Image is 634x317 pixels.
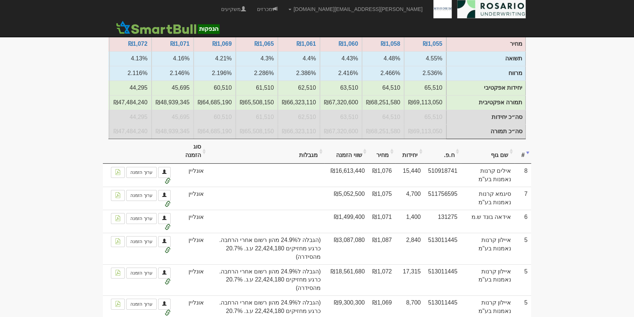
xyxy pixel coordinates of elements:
td: סה״כ תמורה [404,124,446,139]
a: ₪1,071 [170,41,190,47]
td: אונליין [174,187,208,210]
td: ₪16,613,440 [324,164,368,187]
td: ₪3,087,080 [324,233,368,264]
img: pdf-file-icon.png [115,215,121,221]
td: ₪1,499,400 [324,210,368,233]
img: pdf-file-icon.png [115,238,121,244]
th: מגבלות: activate to sort column ascending [208,139,325,164]
td: תשואה [447,52,526,66]
td: סה״כ יחידות [362,110,404,124]
a: ₪1,069 [212,41,232,47]
td: תמורה אפקטיבית [194,95,236,110]
td: אילים קרנות נאמנות בע"מ [461,164,515,187]
a: ערוך הזמנה [126,167,156,178]
td: יחידות אפקטיבי [194,81,236,95]
td: 17,315 [395,264,424,296]
td: יחידות אפקטיבי [362,81,404,95]
a: ₪1,065 [254,41,274,47]
td: סה״כ תמורה [109,124,152,139]
td: יחידות אפקטיבי [109,81,152,95]
td: תשואה [109,51,152,66]
td: סה״כ יחידות [278,110,320,124]
a: ₪1,058 [381,41,400,47]
img: pdf-file-icon.png [115,270,121,276]
td: אונליין [174,210,208,233]
td: 511756595 [424,187,461,210]
td: סה״כ יחידות [320,110,362,124]
td: סה״כ תמורה [236,124,278,139]
td: מרווח [278,66,320,81]
td: תשואה [194,51,236,66]
td: תשואה [362,51,404,66]
td: סה״כ תמורה [320,124,362,139]
a: ערוך הזמנה [126,299,156,310]
td: אונליין [174,233,208,264]
td: תשואה [236,51,278,66]
td: ₪1,075 [368,187,395,210]
td: תמורה אפקטיבית [362,95,404,110]
td: תשואה [320,51,362,66]
th: ח.פ.: activate to sort column ascending [424,139,461,164]
td: סה״כ יחידות [152,110,194,124]
td: תשואה [278,51,320,66]
td: מרווח [236,66,278,81]
img: pdf-file-icon.png [115,301,121,307]
td: אונליין [174,264,208,296]
img: pdf-file-icon.png [115,169,121,175]
td: יחידות אפקטיבי [236,81,278,95]
td: 5 [515,233,531,264]
td: תמורה אפקטיבית [278,95,320,110]
td: 513011445 [424,233,461,264]
td: סה״כ תמורה [362,124,404,139]
td: סיגמא קרנות נאמנות בע"מ [461,187,515,210]
td: איילון קרנות נאמנות בע"מ [461,264,515,296]
td: אונליין [174,164,208,187]
td: תשואה [404,51,446,66]
td: יחידות אפקטיבי [320,81,362,95]
a: ערוך הזמנה [126,213,156,224]
td: ₪5,052,500 [324,187,368,210]
td: ₪1,071 [368,210,395,233]
a: ₪1,061 [297,41,316,47]
th: שם גוף: activate to sort column ascending [461,139,515,164]
a: ערוך הזמנה [126,236,156,247]
td: סה״כ יחידות [109,110,152,124]
td: 513011445 [424,264,461,296]
td: מרווח [447,66,526,81]
td: תמורה אפקטיבית [109,95,152,110]
td: יחידות אפקטיבי [404,81,446,95]
span: (הגבלה ל24.9% מהון רשום אחרי הרחבה. כרגע מחזיקים 22,424,180 ע.נ. 20.7% מהסידרה) [211,268,321,293]
td: סה״כ יחידות [236,110,278,124]
td: אידאה בונד ש.מ [461,210,515,233]
td: סה״כ תמורה [152,124,194,139]
td: סה״כ תמורה [447,124,526,139]
td: ₪1,076 [368,164,395,187]
td: יחידות אפקטיבי [278,81,320,95]
td: סה״כ יחידות [404,110,446,124]
td: סה״כ יחידות [447,110,526,124]
img: SmartBull Logo [114,20,221,35]
td: תמורה אפקטיבית [404,95,446,110]
a: ערוך הזמנה [126,190,156,201]
td: תשואה [152,51,194,66]
td: 1,400 [395,210,424,233]
td: תמורה אפקטיבית [320,95,362,110]
td: 2,840 [395,233,424,264]
td: יחידות אפקטיבי [447,81,526,95]
th: שווי הזמנה: activate to sort column ascending [324,139,368,164]
td: מרווח [152,66,194,81]
td: ₪1,087 [368,233,395,264]
td: 510918741 [424,164,461,187]
td: סה״כ תמורה [194,124,236,139]
td: מרווח [320,66,362,81]
td: 7 [515,187,531,210]
td: יחידות אפקטיבי [152,81,194,95]
td: מרווח [362,66,404,81]
td: סה״כ יחידות [194,110,236,124]
td: תמורה אפקטיבית [152,95,194,110]
th: יחידות: activate to sort column ascending [395,139,424,164]
th: מחיר: activate to sort column ascending [368,139,395,164]
a: ₪1,055 [423,41,442,47]
td: תמורה אפקטיבית [447,95,526,110]
td: מרווח [109,66,152,81]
